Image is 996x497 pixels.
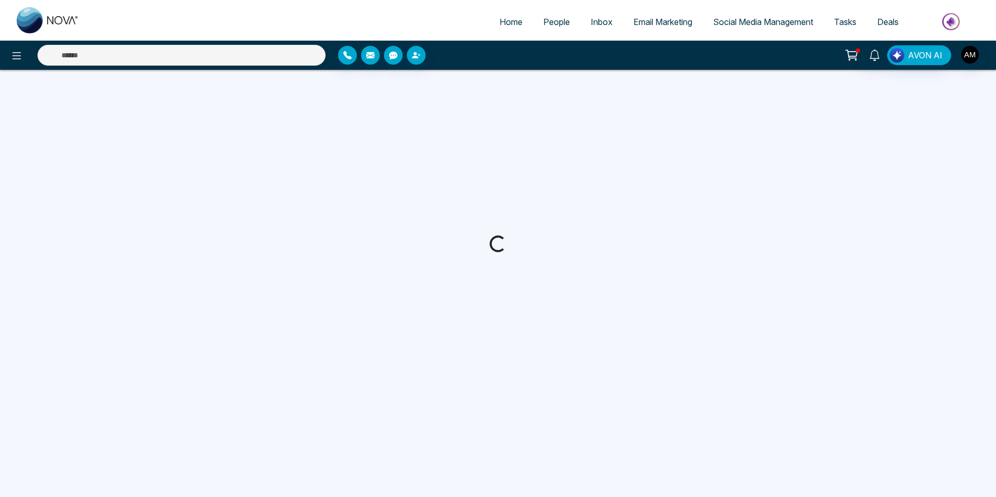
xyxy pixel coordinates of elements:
[543,17,570,27] span: People
[887,45,951,65] button: AVON AI
[580,12,623,32] a: Inbox
[703,12,824,32] a: Social Media Management
[890,48,904,63] img: Lead Flow
[867,12,909,32] a: Deals
[17,7,79,33] img: Nova CRM Logo
[623,12,703,32] a: Email Marketing
[834,17,856,27] span: Tasks
[713,17,813,27] span: Social Media Management
[908,49,942,61] span: AVON AI
[877,17,899,27] span: Deals
[961,46,979,64] img: User Avatar
[591,17,613,27] span: Inbox
[533,12,580,32] a: People
[914,10,990,33] img: Market-place.gif
[489,12,533,32] a: Home
[500,17,522,27] span: Home
[633,17,692,27] span: Email Marketing
[824,12,867,32] a: Tasks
